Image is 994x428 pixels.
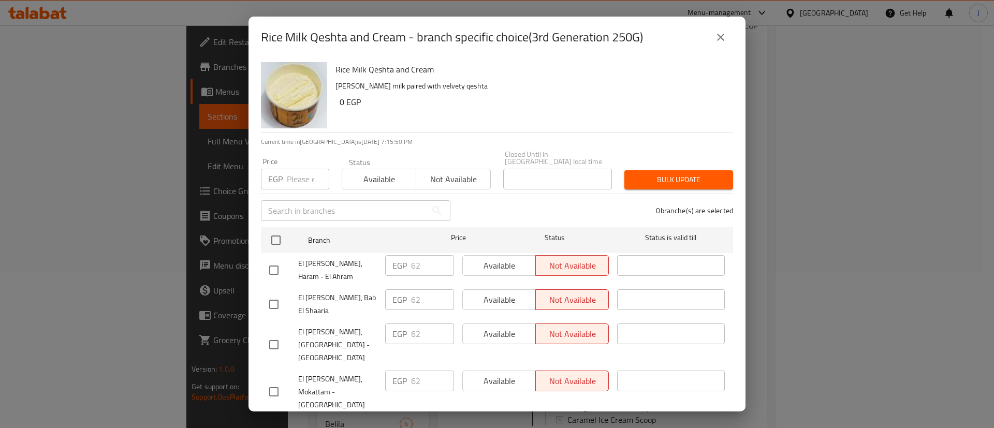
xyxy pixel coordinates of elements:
span: Price [424,231,493,244]
h6: 0 EGP [340,95,725,109]
p: EGP [392,328,407,340]
p: EGP [392,375,407,387]
span: Branch [308,234,416,247]
h2: Rice Milk Qeshta and Cream - branch specific choice(3rd Generation 250G) [261,29,643,46]
span: Status [501,231,609,244]
p: [PERSON_NAME] milk paired with velvety qeshta [335,80,725,93]
p: EGP [392,259,407,272]
p: EGP [392,293,407,306]
input: Please enter price [411,289,454,310]
span: El [PERSON_NAME], Bab El Shaaria [298,291,377,317]
span: El [PERSON_NAME], Mokattam - [GEOGRAPHIC_DATA] [298,373,377,411]
h6: Rice Milk Qeshta and Cream [335,62,725,77]
span: Bulk update [633,173,725,186]
span: Not available [420,172,486,187]
button: Available [342,169,416,189]
img: Rice Milk Qeshta and Cream [261,62,327,128]
input: Please enter price [411,323,454,344]
input: Search in branches [261,200,427,221]
input: Please enter price [411,371,454,391]
input: Please enter price [287,169,329,189]
p: 0 branche(s) are selected [656,205,733,216]
p: Current time in [GEOGRAPHIC_DATA] is [DATE] 7:15:50 PM [261,137,733,146]
button: Bulk update [624,170,733,189]
p: EGP [268,173,283,185]
span: El [PERSON_NAME], Haram - El Ahram [298,257,377,283]
button: Not available [416,169,490,189]
span: Available [346,172,412,187]
span: Status is valid till [617,231,725,244]
button: close [708,25,733,50]
span: El [PERSON_NAME], [GEOGRAPHIC_DATA] - [GEOGRAPHIC_DATA] [298,326,377,364]
input: Please enter price [411,255,454,276]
